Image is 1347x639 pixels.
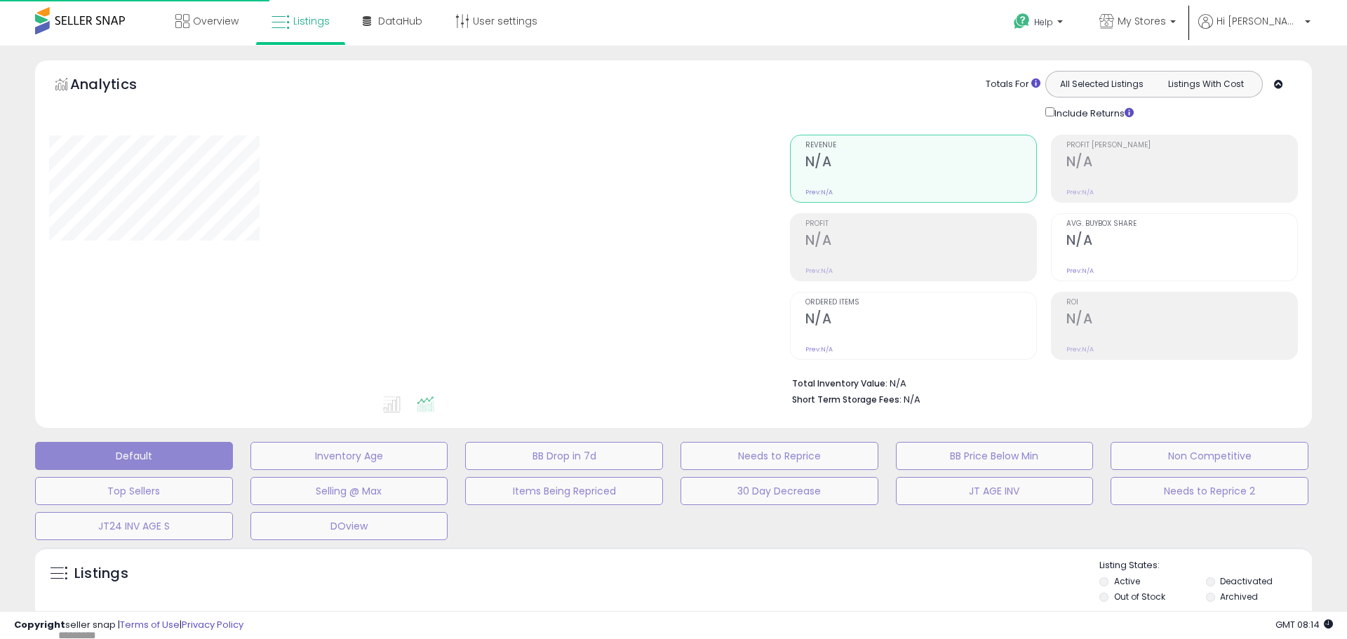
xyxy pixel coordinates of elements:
small: Prev: N/A [805,345,833,354]
span: My Stores [1118,14,1166,28]
h2: N/A [1066,154,1297,173]
button: Needs to Reprice 2 [1111,477,1308,505]
button: All Selected Listings [1050,75,1154,93]
small: Prev: N/A [805,267,833,275]
b: Short Term Storage Fees: [792,394,902,405]
span: Overview [193,14,239,28]
small: Prev: N/A [1066,267,1094,275]
span: Ordered Items [805,299,1036,307]
button: Default [35,442,233,470]
span: Help [1034,16,1053,28]
button: Selling @ Max [250,477,448,505]
span: Avg. Buybox Share [1066,220,1297,228]
button: Inventory Age [250,442,448,470]
button: DOview [250,512,448,540]
div: Totals For [986,78,1040,91]
button: Listings With Cost [1153,75,1258,93]
li: N/A [792,374,1287,391]
b: Total Inventory Value: [792,377,887,389]
a: Hi [PERSON_NAME] [1198,14,1311,46]
span: N/A [904,393,920,406]
span: ROI [1066,299,1297,307]
button: BB Price Below Min [896,442,1094,470]
h5: Analytics [70,74,164,97]
span: DataHub [378,14,422,28]
span: Revenue [805,142,1036,149]
small: Prev: N/A [805,188,833,196]
span: Profit [805,220,1036,228]
button: Needs to Reprice [681,442,878,470]
h2: N/A [805,232,1036,251]
h2: N/A [805,154,1036,173]
strong: Copyright [14,618,65,631]
span: Hi [PERSON_NAME] [1217,14,1301,28]
button: 30 Day Decrease [681,477,878,505]
h2: N/A [1066,232,1297,251]
button: Top Sellers [35,477,233,505]
button: JT AGE INV [896,477,1094,505]
div: Include Returns [1035,105,1151,121]
span: Profit [PERSON_NAME] [1066,142,1297,149]
i: Get Help [1013,13,1031,30]
small: Prev: N/A [1066,188,1094,196]
h2: N/A [1066,311,1297,330]
div: seller snap | | [14,619,243,632]
h2: N/A [805,311,1036,330]
button: JT24 INV AGE S [35,512,233,540]
span: Listings [293,14,330,28]
a: Help [1003,2,1077,46]
button: Items Being Repriced [465,477,663,505]
small: Prev: N/A [1066,345,1094,354]
button: BB Drop in 7d [465,442,663,470]
button: Non Competitive [1111,442,1308,470]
